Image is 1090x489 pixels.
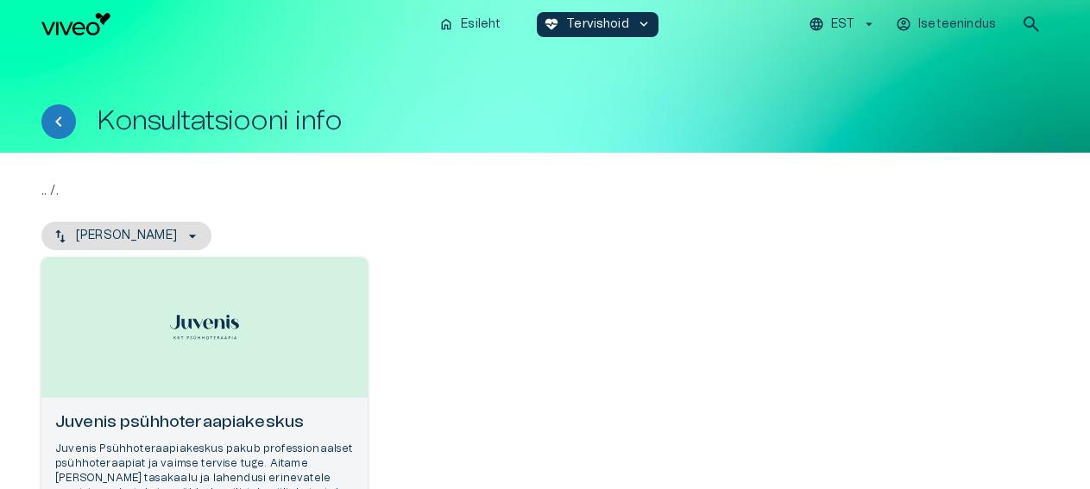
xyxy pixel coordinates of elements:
[41,222,211,250] button: [PERSON_NAME]
[544,16,559,32] span: ecg_heart
[170,315,239,339] img: Juvenis psühhoteraapiakeskus logo
[1021,14,1042,34] span: search
[566,16,629,34] p: Tervishoid
[461,16,501,34] p: Esileht
[893,12,1000,37] button: Iseteenindus
[636,16,652,32] span: keyboard_arrow_down
[831,16,854,34] p: EST
[55,411,354,435] h6: Juvenis psühhoteraapiakeskus
[41,104,76,139] button: Tagasi
[41,13,425,35] a: Navigate to homepage
[76,227,177,245] p: [PERSON_NAME]
[918,16,996,34] p: Iseteenindus
[41,180,1049,201] p: .. / .
[41,13,110,35] img: Viveo logo
[1014,7,1049,41] button: open search modal
[806,12,879,37] button: EST
[97,106,342,136] h1: Konsultatsiooni info
[438,16,454,32] span: home
[432,12,509,37] button: homeEsileht
[537,12,658,37] button: ecg_heartTervishoidkeyboard_arrow_down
